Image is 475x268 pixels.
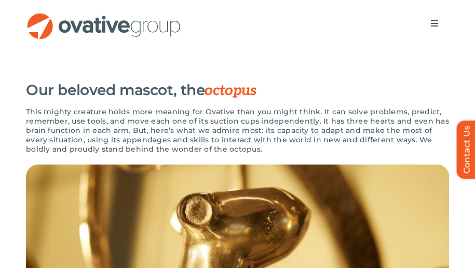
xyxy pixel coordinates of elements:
[420,13,449,34] nav: Menu
[205,82,256,99] span: octopus
[26,82,256,99] h3: Our beloved mascot, the
[26,12,182,22] a: OG_Full_horizontal_RGB
[26,107,449,154] p: This mighty creature holds more meaning for Ovative than you might think. It can solve problems, ...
